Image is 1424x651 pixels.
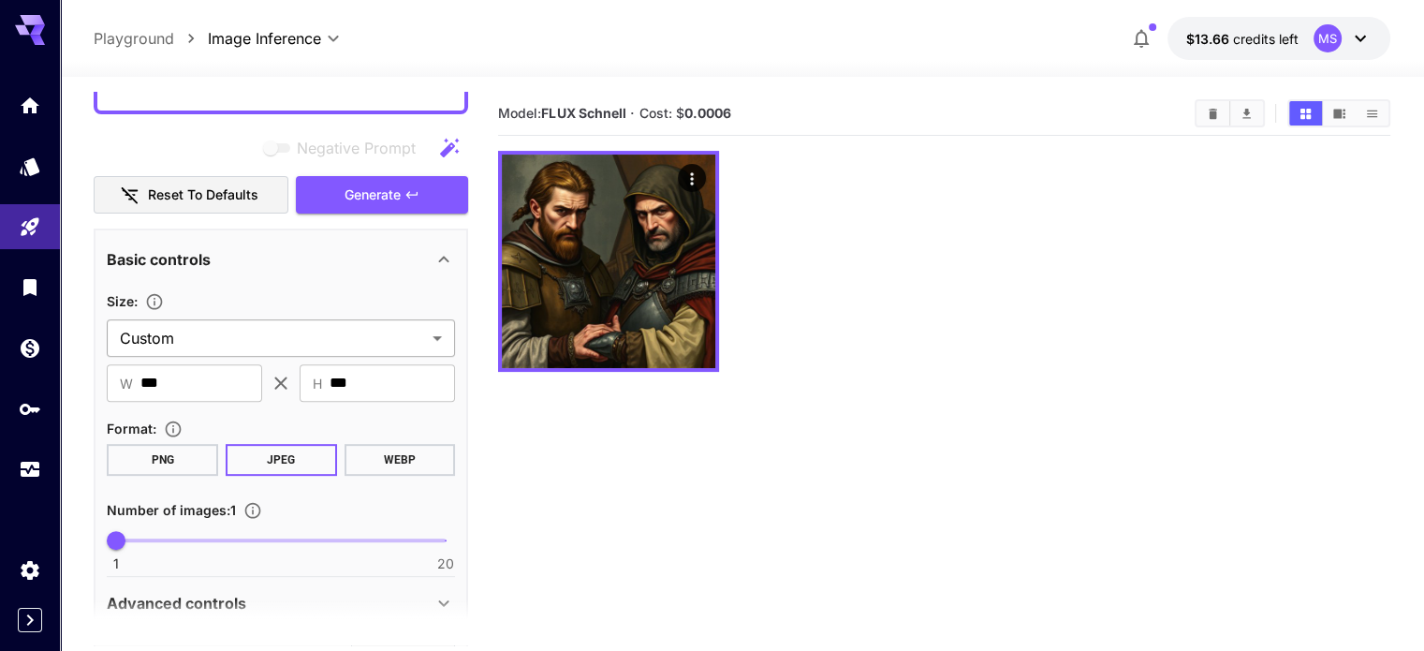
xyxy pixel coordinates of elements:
span: H [313,373,322,394]
div: Usage [19,458,41,481]
button: Generate [296,176,468,215]
div: Playground [19,215,41,239]
span: Number of images : 1 [107,502,236,518]
div: Wallet [19,336,41,360]
span: 20 [437,555,454,573]
button: $13.655MS [1167,17,1390,60]
span: $13.66 [1186,31,1233,47]
nav: breadcrumb [94,27,208,50]
div: Show media in grid viewShow media in video viewShow media in list view [1287,99,1390,127]
p: · [630,102,635,125]
span: 1 [113,555,119,573]
button: Download All [1230,101,1263,126]
span: Image Inference [208,27,321,50]
span: Negative prompts are not compatible with the selected model. [259,136,431,159]
b: FLUX Schnell [541,105,625,121]
span: Cost: $ [639,105,731,121]
span: Format : [107,421,156,436]
a: Playground [94,27,174,50]
span: credits left [1233,31,1299,47]
img: Z [502,155,715,368]
span: W [120,373,133,394]
p: Advanced controls [107,592,246,614]
button: Reset to defaults [94,176,288,215]
span: Negative Prompt [297,137,416,159]
button: Expand sidebar [18,608,42,632]
div: Actions [678,164,706,192]
div: API Keys [19,397,41,421]
button: Clear All [1196,101,1229,126]
div: MS [1314,24,1342,52]
div: Settings [19,558,41,582]
span: Model: [498,105,625,121]
div: Library [19,275,41,299]
button: Show media in video view [1323,101,1356,126]
div: Home [19,94,41,117]
button: Show media in list view [1356,101,1388,126]
button: Adjust the dimensions of the generated image by specifying its width and height in pixels, or sel... [138,292,171,311]
div: Basic controls [107,237,455,282]
button: JPEG [226,444,337,476]
span: Generate [345,184,401,207]
button: Specify how many images to generate in a single request. Each image generation will be charged se... [236,501,270,520]
p: Basic controls [107,248,211,271]
div: Clear AllDownload All [1195,99,1265,127]
button: Choose the file format for the output image. [156,420,190,438]
button: WEBP [345,444,456,476]
div: $13.655 [1186,29,1299,49]
button: Show media in grid view [1289,101,1322,126]
span: Custom [120,327,425,349]
button: PNG [107,444,218,476]
span: Size : [107,293,138,309]
div: Models [19,155,41,178]
b: 0.0006 [684,105,731,121]
div: Advanced controls [107,581,455,626]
